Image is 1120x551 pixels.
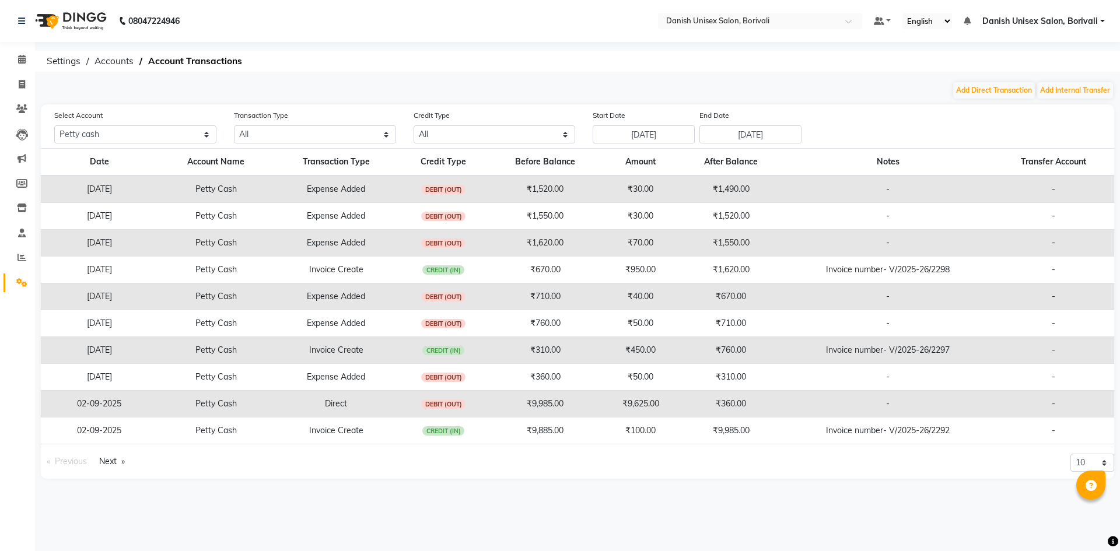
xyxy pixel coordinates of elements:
td: Expense Added [274,176,398,203]
td: 02-09-2025 [41,417,157,444]
td: ₹1,520.00 [489,176,602,203]
input: End Date [699,125,801,143]
td: - [783,203,993,230]
th: Credit Type [398,149,489,176]
td: Expense Added [274,203,398,230]
td: Expense Added [274,230,398,257]
td: ₹310.00 [680,364,783,391]
td: Invoice number- V/2025-26/2297 [783,337,993,364]
td: Petty Cash [157,364,274,391]
th: After Balance [680,149,783,176]
span: DEBIT (OUT) [421,373,466,382]
td: Petty Cash [157,230,274,257]
th: Before Balance [489,149,602,176]
td: ₹360.00 [680,391,783,417]
th: Transfer Account [993,149,1114,176]
td: ₹9,985.00 [489,391,602,417]
nav: Pagination [41,454,569,469]
td: - [993,203,1114,230]
td: [DATE] [41,230,157,257]
span: Settings [41,51,86,72]
td: ₹9,985.00 [680,417,783,444]
th: Transaction Type [274,149,398,176]
td: - [993,417,1114,444]
iframe: chat widget [1071,504,1108,539]
td: - [783,230,993,257]
td: Expense Added [274,364,398,391]
td: Expense Added [274,283,398,310]
span: DEBIT (OUT) [421,399,466,409]
td: ₹9,625.00 [602,391,680,417]
td: Petty Cash [157,283,274,310]
th: Account Name [157,149,274,176]
td: - [993,310,1114,337]
td: [DATE] [41,364,157,391]
td: Invoice number- V/2025-26/2298 [783,257,993,283]
td: ₹710.00 [489,283,602,310]
label: End Date [699,110,729,121]
td: - [993,283,1114,310]
td: - [993,176,1114,203]
a: Next [93,454,131,469]
td: - [783,176,993,203]
input: Start Date [593,125,695,143]
td: [DATE] [41,257,157,283]
span: Accounts [89,51,139,72]
td: Invoice Create [274,337,398,364]
label: Start Date [593,110,625,121]
td: Invoice Create [274,417,398,444]
label: Transaction Type [234,110,288,121]
td: ₹1,520.00 [680,203,783,230]
th: Amount [602,149,680,176]
td: ₹670.00 [489,257,602,283]
td: Expense Added [274,310,398,337]
b: 08047224946 [128,5,180,37]
td: - [993,257,1114,283]
td: ₹1,550.00 [489,203,602,230]
td: Petty Cash [157,310,274,337]
td: - [783,283,993,310]
td: ₹50.00 [602,310,680,337]
td: Petty Cash [157,391,274,417]
span: CREDIT (IN) [422,265,464,275]
td: - [993,230,1114,257]
td: Petty Cash [157,176,274,203]
td: - [993,391,1114,417]
span: DEBIT (OUT) [421,238,466,248]
td: ₹30.00 [602,203,680,230]
label: Credit Type [414,110,450,121]
span: DEBIT (OUT) [421,212,466,221]
td: ₹1,620.00 [680,257,783,283]
button: Add Internal Transfer [1037,82,1113,99]
td: [DATE] [41,176,157,203]
span: Danish Unisex Salon, Borivali [982,15,1098,27]
td: [DATE] [41,203,157,230]
td: Petty Cash [157,257,274,283]
td: - [993,337,1114,364]
td: Direct [274,391,398,417]
span: CREDIT (IN) [422,346,464,355]
span: DEBIT (OUT) [421,292,466,301]
img: logo [30,5,110,37]
th: Notes [783,149,993,176]
span: DEBIT (OUT) [421,185,466,194]
th: Date [41,149,157,176]
td: Petty Cash [157,337,274,364]
td: 02-09-2025 [41,391,157,417]
td: ₹710.00 [680,310,783,337]
span: DEBIT (OUT) [421,319,466,328]
td: ₹40.00 [602,283,680,310]
td: ₹310.00 [489,337,602,364]
span: CREDIT (IN) [422,426,464,436]
td: ₹100.00 [602,417,680,444]
td: ₹30.00 [602,176,680,203]
td: ₹1,620.00 [489,230,602,257]
span: Account Transactions [142,51,248,72]
td: - [993,364,1114,391]
label: Select Account [54,110,103,121]
td: ₹9,885.00 [489,417,602,444]
td: ₹950.00 [602,257,680,283]
span: Previous [55,456,87,466]
td: Invoice number- V/2025-26/2292 [783,417,993,444]
td: - [783,310,993,337]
